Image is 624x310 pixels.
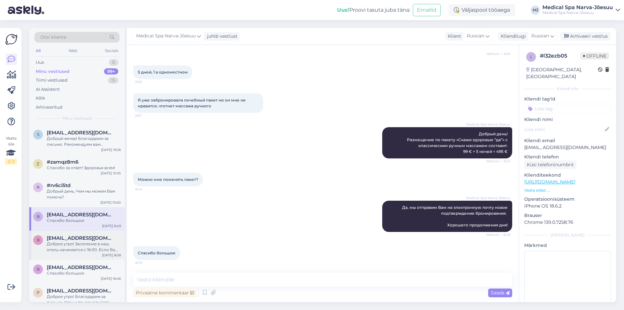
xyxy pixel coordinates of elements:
div: [DATE] 16:46 [101,276,121,281]
div: Privaatne kommentaar [133,289,197,297]
div: 15 [108,77,118,84]
span: b [37,267,40,272]
span: brigitta5@list.ru [47,212,114,218]
div: Web [67,47,79,55]
div: Arhiveeritud [36,104,62,111]
b: Uus! [337,7,349,13]
div: Klient [445,33,461,40]
span: Saada [491,290,510,296]
p: Vaata edasi ... [524,187,611,193]
span: brigitta5@list.ru [47,264,114,270]
span: 8:37 [135,113,160,118]
div: Доброе утро! Заселение в наш отель начинается с 16:00. Если Ваш номер будет готов раньше, мы с уд... [47,241,121,253]
div: Arhiveeri vestlus [560,32,610,41]
p: Brauser [524,212,611,219]
span: b [37,214,40,219]
span: Medical Spa Narva-Jõesuu [466,122,510,127]
input: Lisa nimi [525,126,604,133]
div: Proovi tasuta juba täna: [337,6,410,14]
span: Спасибо большое [138,250,175,255]
span: 5 дней, 1 в одноместном [138,70,188,74]
p: Operatsioonisüsteem [524,196,611,203]
div: # l32ezb05 [540,52,580,60]
span: Russian [531,33,549,40]
div: 0 [109,59,118,66]
div: MJ [531,6,540,15]
div: Kõik [36,95,45,101]
div: [DATE] 8:08 [102,253,121,258]
div: 99+ [104,68,118,75]
span: z [37,161,39,166]
div: Спасибо большое [47,218,121,223]
span: Offline [580,52,609,60]
input: Lisa tag [524,104,611,114]
div: [DATE] 15:00 [100,200,121,205]
a: [URL][DOMAIN_NAME] [524,179,575,185]
div: Добрый день, Чем мы можем Вам помочь? [47,188,121,200]
span: b [37,237,40,242]
div: Vaata siia [5,135,17,165]
p: Klienditeekond [524,172,611,179]
div: Klienditugi [498,33,526,40]
div: [DATE] 19:26 [101,147,121,152]
div: [GEOGRAPHIC_DATA], [GEOGRAPHIC_DATA] [526,66,598,80]
div: Väljaspool tööaega [448,4,515,16]
span: s [37,132,39,137]
span: #rv6ci5td [47,182,71,188]
div: Спасибо за ответ! Здоровья всем! [47,165,121,171]
button: Emailid [413,4,441,16]
div: Tiimi vestlused [36,77,68,84]
span: saklein@mail.ru [47,130,114,136]
div: Küsi telefoninumbrit [524,160,577,169]
div: All [34,47,42,55]
span: 8:36 [135,79,160,84]
span: Nähtud ✓ 8:43 [486,159,510,164]
span: r [37,185,40,190]
span: britkelder@gmail.com [47,235,114,241]
span: 8:44 [135,187,160,192]
span: Да, мы отправим Вам на электронную почту новое подтверждение бронирования. Хорошего продолжения дня! [402,205,509,227]
div: Medical Spa Narva-Jõesuu [542,10,613,15]
div: 2 / 3 [5,159,17,165]
div: Спасибо большое [47,270,121,276]
span: 8:49 [135,260,160,265]
div: Kliendi info [524,86,611,92]
span: Nähtud ✓ 8:36 [486,51,510,56]
div: Medical Spa Narva-Jõesuu [542,5,613,10]
span: Medical Spa Narva-Jõesuu [136,33,196,40]
span: planeta37@mail.ru [47,288,114,294]
a: Medical Spa Narva-JõesuuMedical Spa Narva-Jõesuu [542,5,620,15]
span: Можно мне поменять пакет? [138,177,198,182]
img: Askly Logo [5,33,18,46]
div: Uus [36,59,44,66]
span: Medical Spa Narva-Jõesuu [466,195,510,200]
span: p [37,290,40,295]
p: Märkmed [524,242,611,249]
p: Kliendi nimi [524,116,611,123]
span: #zamqz8m6 [47,159,78,165]
div: [PERSON_NAME] [524,232,611,238]
div: [DATE] 15:05 [101,171,121,176]
div: [DATE] 8:49 [102,223,121,228]
div: Minu vestlused [36,68,70,75]
p: iPhone OS 18.6.2 [524,203,611,209]
p: Kliendi telefon [524,154,611,160]
span: Я уже забронировала лечебный пакет но он мне не нравится, чтотнет массажа ручного [138,98,247,108]
div: Доброе утро! Благодарим за письмо. Уточните, пожалуйста, желаемые даты размещения, а также по как... [47,294,121,305]
p: Kliendi email [524,137,611,144]
div: Добрый вечер! Благодарим за письмо. Рекомендуем вам приобрести подарочную карту на сумму проживан... [47,136,121,147]
span: l [530,54,532,59]
span: Russian [467,33,484,40]
p: [EMAIL_ADDRESS][DOMAIN_NAME] [524,144,611,151]
span: Otsi kliente [40,34,66,41]
div: juhib vestlust [204,33,238,40]
p: Chrome 139.0.7258.76 [524,219,611,226]
div: AI Assistent [36,86,60,93]
div: Socials [104,47,120,55]
span: Nähtud ✓ 8:48 [486,232,510,237]
p: Kliendi tag'id [524,96,611,102]
span: Minu vestlused [62,115,92,121]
